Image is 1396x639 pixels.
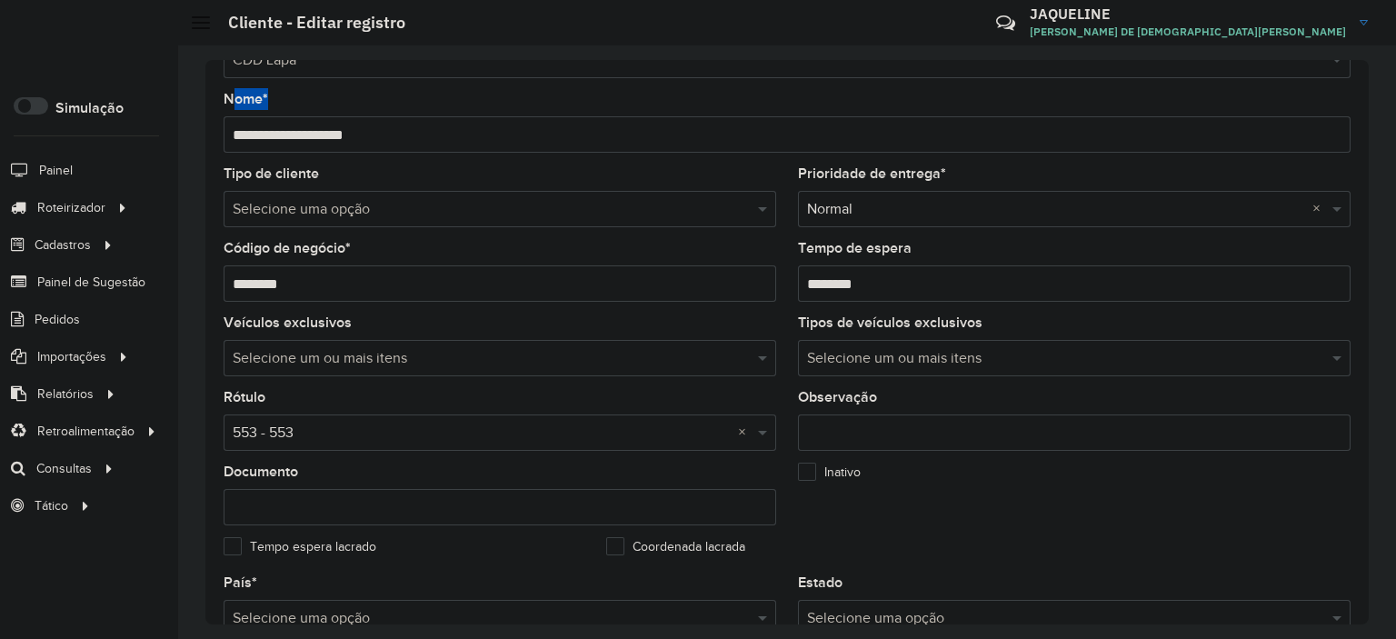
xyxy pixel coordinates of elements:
a: Contato Rápido [986,4,1025,43]
label: Observação [798,386,877,408]
label: Código de negócio [224,237,351,259]
span: Painel de Sugestão [37,273,145,292]
label: Tipos de veículos exclusivos [798,312,982,334]
span: Clear all [1312,198,1328,220]
span: [PERSON_NAME] DE [DEMOGRAPHIC_DATA][PERSON_NAME] [1030,24,1346,40]
label: Coordenada lacrada [606,537,745,556]
label: País [224,572,257,594]
label: Prioridade de entrega [798,163,946,185]
label: Veículos exclusivos [224,312,352,334]
span: Pedidos [35,310,80,329]
label: Nome [224,88,268,110]
label: Inativo [798,463,861,482]
label: Documento [224,461,298,483]
span: Painel [39,161,73,180]
span: Cadastros [35,235,91,255]
span: Tático [35,496,68,515]
label: Rótulo [224,386,265,408]
span: Roteirizador [37,198,105,217]
span: Consultas [36,459,92,478]
span: Retroalimentação [37,422,135,441]
label: Tempo espera lacrado [224,537,376,556]
span: Importações [37,347,106,366]
label: Tempo de espera [798,237,912,259]
h2: Cliente - Editar registro [210,13,405,33]
span: Clear all [738,422,753,444]
span: Relatórios [37,384,94,404]
label: Estado [798,572,843,594]
label: Simulação [55,97,124,119]
label: Tipo de cliente [224,163,319,185]
h3: JAQUELINE [1030,5,1346,23]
